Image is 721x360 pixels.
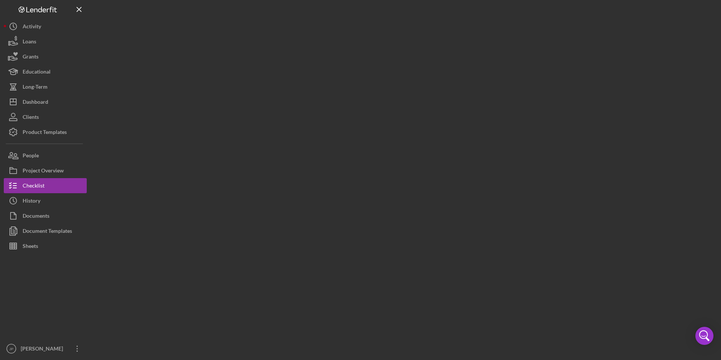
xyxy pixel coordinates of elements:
[23,79,48,96] div: Long-Term
[23,148,39,165] div: People
[4,163,87,178] button: Project Overview
[23,238,38,255] div: Sheets
[4,341,87,356] button: JP[PERSON_NAME]
[4,94,87,109] button: Dashboard
[4,148,87,163] button: People
[23,223,72,240] div: Document Templates
[19,341,68,358] div: [PERSON_NAME]
[9,347,13,351] text: JP
[4,49,87,64] button: Grants
[23,193,40,210] div: History
[4,64,87,79] button: Educational
[4,193,87,208] button: History
[4,178,87,193] button: Checklist
[4,79,87,94] button: Long-Term
[23,125,67,142] div: Product Templates
[23,208,49,225] div: Documents
[4,238,87,254] button: Sheets
[23,34,36,51] div: Loans
[4,19,87,34] button: Activity
[695,327,713,345] div: Open Intercom Messenger
[23,49,38,66] div: Grants
[4,223,87,238] button: Document Templates
[23,109,39,126] div: Clients
[23,178,44,195] div: Checklist
[23,19,41,36] div: Activity
[4,208,87,223] button: Documents
[4,109,87,125] button: Clients
[23,64,51,81] div: Educational
[23,94,48,111] div: Dashboard
[23,163,64,180] div: Project Overview
[4,34,87,49] button: Loans
[4,125,87,140] button: Product Templates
